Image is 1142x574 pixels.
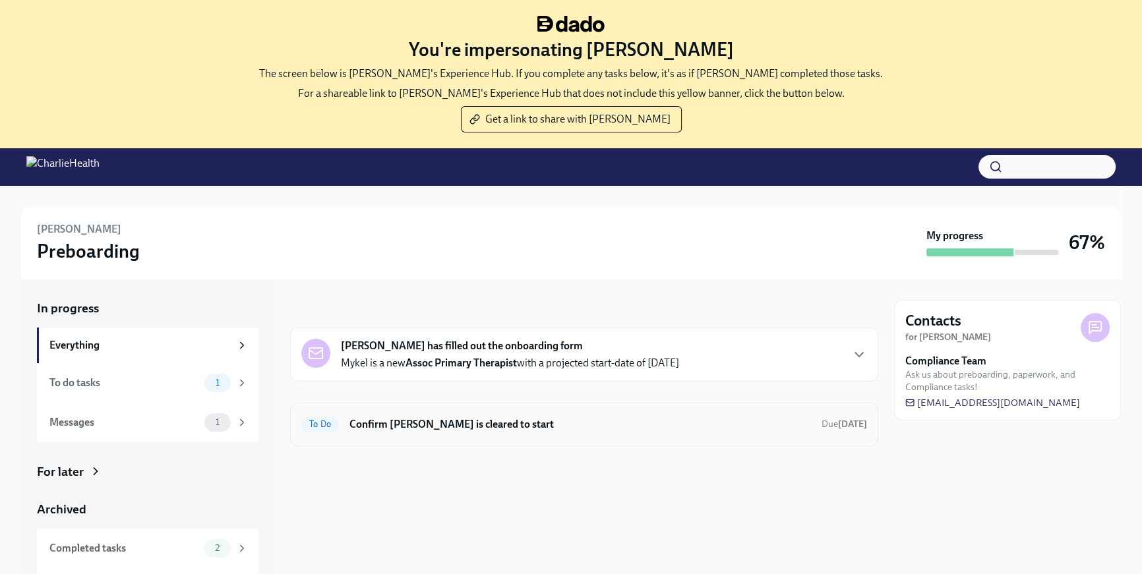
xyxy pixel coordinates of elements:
span: October 21st, 2025 09:00 [822,418,867,430]
div: To do tasks [49,376,199,390]
a: Everything [37,328,258,363]
a: For later [37,463,258,480]
a: In progress [37,300,258,317]
h3: 67% [1069,231,1105,254]
h6: [PERSON_NAME] [37,222,121,237]
span: Get a link to share with [PERSON_NAME] [472,113,671,126]
strong: for [PERSON_NAME] [905,331,991,343]
div: Completed tasks [49,541,199,556]
h4: Contacts [905,311,961,331]
a: [EMAIL_ADDRESS][DOMAIN_NAME] [905,396,1080,409]
img: CharlieHealth [26,156,100,177]
a: To DoConfirm [PERSON_NAME] is cleared to startDue[DATE] [301,414,867,435]
button: Get a link to share with [PERSON_NAME] [461,106,682,132]
a: Messages1 [37,403,258,442]
p: For a shareable link to [PERSON_NAME]'s Experience Hub that does not include this yellow banner, ... [298,86,845,101]
strong: My progress [926,229,983,243]
p: Mykel is a new with a projected start-date of [DATE] [341,356,679,370]
strong: [PERSON_NAME] has filled out the onboarding form [341,339,583,353]
img: dado [537,16,605,32]
span: 1 [208,417,227,427]
div: Messages [49,415,199,430]
strong: Compliance Team [905,354,986,368]
strong: Assoc Primary Therapist [406,357,517,369]
h3: You're impersonating [PERSON_NAME] [409,38,734,61]
span: To Do [301,419,339,429]
a: To do tasks1 [37,363,258,403]
span: Due [822,418,867,430]
h6: Confirm [PERSON_NAME] is cleared to start [349,417,811,432]
a: Archived [37,501,258,518]
strong: [DATE] [838,418,867,430]
div: In progress [290,300,352,317]
div: For later [37,463,84,480]
a: Completed tasks2 [37,529,258,568]
p: The screen below is [PERSON_NAME]'s Experience Hub. If you complete any tasks below, it's as if [... [259,67,883,81]
span: 2 [207,543,227,553]
span: 1 [208,378,227,387]
h3: Preboarding [37,239,140,263]
div: Everything [49,338,231,353]
span: Ask us about preboarding, paperwork, and Compliance tasks! [905,368,1110,393]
